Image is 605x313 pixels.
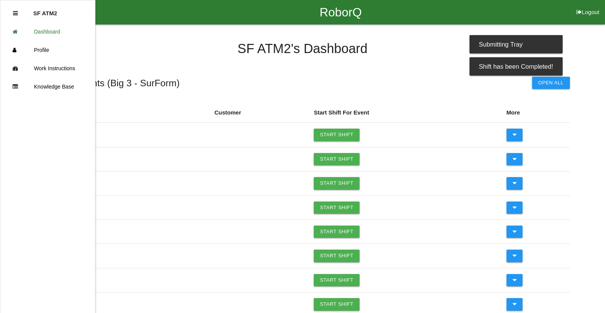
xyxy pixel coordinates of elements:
[314,177,360,189] a: Start Shift
[0,59,95,77] a: Work Instructions
[532,77,570,89] button: Open All
[35,171,213,195] td: 1108 / 86980504
[0,23,95,41] a: Dashboard
[469,57,563,76] div: Shift has been Completed!
[35,147,213,171] td: 1109 / 86980505
[213,103,312,123] th: Customer
[33,4,57,16] p: SF ATM2
[314,153,360,165] a: Start Shift
[0,41,95,59] a: Profile
[35,103,213,123] th: Event / Job
[314,250,360,262] a: Start Shift
[35,42,570,56] h4: SF ATM2 's Dashboard
[35,195,213,219] td: 1106 / 86980503
[314,202,360,214] a: Start Shift
[0,77,95,96] a: Knowledge Base
[13,4,18,23] div: Close
[35,219,213,244] td: 1105 / 86980502
[505,103,570,123] th: More
[312,103,505,123] th: Start Shift For Event
[314,226,360,238] a: Start Shift
[35,244,213,268] td: 1104 / 86980501
[314,274,360,286] a: Start Shift
[314,129,360,141] a: Start Shift
[35,123,213,147] td: 1118 / 86720504
[35,268,213,292] td: 1103 / 86980500
[469,35,563,53] div: Submitting Tray
[35,78,180,88] h5: Available Events ( Big 3 - SurForm )
[314,298,360,310] a: Start Shift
